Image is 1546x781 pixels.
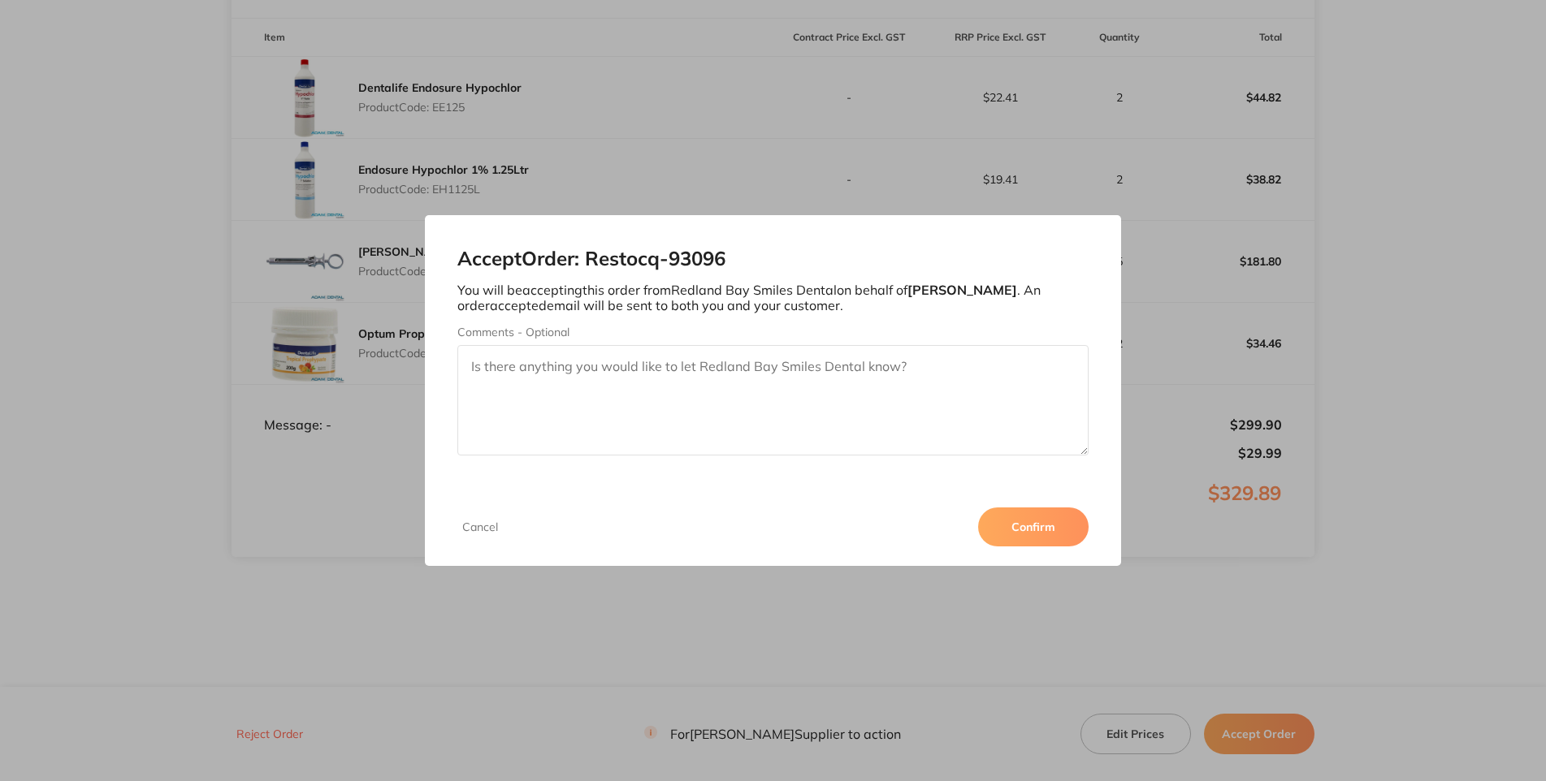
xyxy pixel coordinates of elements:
p: You will be accepting this order from Redland Bay Smiles Dental on behalf of . An order accepted ... [457,283,1088,313]
button: Confirm [978,507,1089,546]
b: [PERSON_NAME] [907,282,1017,298]
button: Cancel [457,520,503,534]
label: Comments - Optional [457,326,1088,339]
h2: Accept Order: Restocq- 93096 [457,248,1088,270]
